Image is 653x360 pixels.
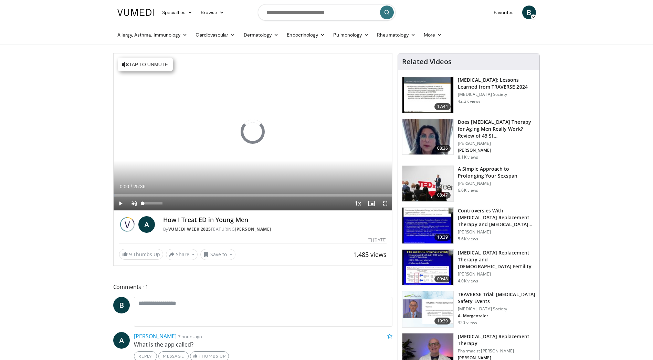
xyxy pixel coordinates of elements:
[458,249,535,270] h3: [MEDICAL_DATA] Replacement Therapy and [DEMOGRAPHIC_DATA] Fertility
[402,166,453,202] img: c4bd4661-e278-4c34-863c-57c104f39734.150x105_q85_crop-smart_upscale.jpg
[168,226,211,232] a: Vumedi Week 2025
[489,6,518,19] a: Favorites
[114,194,392,197] div: Progress Bar
[178,333,202,340] small: 7 hours ago
[402,77,535,113] a: 17:44 [MEDICAL_DATA]: Lessons Learned from TRAVERSE 2024 [MEDICAL_DATA] Society 42.3K views
[138,216,155,233] a: A
[113,332,130,349] a: A
[118,58,173,71] button: Tap to unmute
[117,9,154,16] img: VuMedi Logo
[351,197,365,210] button: Playback Rate
[420,28,446,42] a: More
[402,207,535,244] a: 10:39 Controversies With [MEDICAL_DATA] Replacement Therapy and [MEDICAL_DATA] Can… [PERSON_NAME]...
[127,197,141,210] button: Unmute
[458,119,535,139] h3: Does [MEDICAL_DATA] Therapy for Aging Men Really Work? Review of 43 St…
[402,119,453,155] img: 4d4bce34-7cbb-4531-8d0c-5308a71d9d6c.150x105_q85_crop-smart_upscale.jpg
[458,154,478,160] p: 8.1K views
[166,249,198,260] button: Share
[158,6,197,19] a: Specialties
[458,333,535,347] h3: [MEDICAL_DATA] Replacement Therapy
[458,99,481,104] p: 42.3K views
[402,208,453,243] img: 418933e4-fe1c-4c2e-be56-3ce3ec8efa3b.150x105_q85_crop-smart_upscale.jpg
[402,166,535,202] a: 08:47 A Simple Approach to Prolonging Your Sexspan [PERSON_NAME] 6.6K views
[402,58,452,66] h4: Related Videos
[283,28,329,42] a: Endocrinology
[402,291,535,328] a: 19:39 TRAVERSE Trial: [MEDICAL_DATA] Safety Events [MEDICAL_DATA] Society A. Morgentaler 320 views
[458,188,478,193] p: 6.6K views
[434,276,451,282] span: 09:48
[365,197,378,210] button: Enable picture-in-picture mode
[402,250,453,286] img: 58e29ddd-d015-4cd9-bf96-f28e303b730c.150x105_q85_crop-smart_upscale.jpg
[120,184,129,189] span: 0:00
[458,278,478,284] p: 4.0K views
[368,237,387,243] div: [DATE]
[434,234,451,241] span: 10:39
[458,207,535,228] h3: Controversies With [MEDICAL_DATA] Replacement Therapy and [MEDICAL_DATA] Can…
[458,92,535,97] p: [MEDICAL_DATA] Society
[119,249,163,260] a: 9 Thumbs Up
[402,77,453,113] img: 1317c62a-2f0d-4360-bee0-b1bff80fed3c.150x105_q85_crop-smart_upscale.jpg
[113,297,130,313] a: B
[458,271,535,277] p: [PERSON_NAME]
[113,282,393,291] span: Comments 1
[458,141,535,146] p: [PERSON_NAME]
[163,226,387,232] div: By FEATURING
[458,77,535,90] h3: [MEDICAL_DATA]: Lessons Learned from TRAVERSE 2024
[458,236,478,242] p: 5.6K views
[197,6,228,19] a: Browse
[119,216,136,233] img: Vumedi Week 2025
[434,192,451,199] span: 08:47
[134,340,393,349] p: What is the app called?
[434,145,451,152] span: 08:36
[373,28,420,42] a: Rheumatology
[458,229,535,235] p: [PERSON_NAME]
[129,251,132,258] span: 9
[163,216,387,224] h4: How I Treat ED in Young Men
[258,4,396,21] input: Search topics, interventions
[134,332,177,340] a: [PERSON_NAME]
[458,313,535,319] p: A. Morgentaler
[114,53,392,211] video-js: Video Player
[458,320,477,326] p: 320 views
[458,348,535,354] p: Pharmacist [PERSON_NAME]
[458,306,535,312] p: [MEDICAL_DATA] Society
[378,197,392,210] button: Fullscreen
[402,249,535,286] a: 09:48 [MEDICAL_DATA] Replacement Therapy and [DEMOGRAPHIC_DATA] Fertility [PERSON_NAME] 4.0K views
[434,318,451,324] span: 19:39
[353,250,387,259] span: 1,485 views
[522,6,536,19] a: B
[191,28,239,42] a: Cardiovascular
[402,291,453,327] img: 9812f22f-d817-4923-ae6c-a42f6b8f1c21.png.150x105_q85_crop-smart_upscale.png
[458,148,535,153] p: [PERSON_NAME]
[434,103,451,110] span: 17:44
[458,291,535,305] h3: TRAVERSE Trial: [MEDICAL_DATA] Safety Events
[402,119,535,160] a: 08:36 Does [MEDICAL_DATA] Therapy for Aging Men Really Work? Review of 43 St… [PERSON_NAME] [PERS...
[113,28,192,42] a: Allergy, Asthma, Immunology
[114,197,127,210] button: Play
[329,28,373,42] a: Pulmonology
[200,249,235,260] button: Save to
[240,28,283,42] a: Dermatology
[131,184,132,189] span: /
[458,181,535,186] p: [PERSON_NAME]
[133,184,145,189] span: 25:36
[235,226,271,232] a: [PERSON_NAME]
[143,202,162,204] div: Volume Level
[458,166,535,179] h3: A Simple Approach to Prolonging Your Sexspan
